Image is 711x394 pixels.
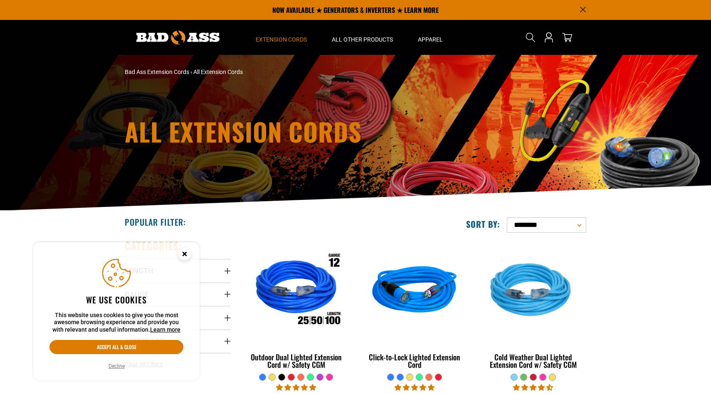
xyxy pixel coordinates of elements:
button: Decline [106,362,127,370]
summary: Search [524,31,537,44]
span: All Extension Cords [193,69,243,75]
span: › [190,69,192,75]
h2: Categories: [125,239,182,252]
span: Apparel [418,36,443,43]
span: Extension Cords [256,36,307,43]
span: 4.62 stars [513,384,553,392]
p: This website uses cookies to give you the most awesome browsing experience and provide you with r... [49,312,183,334]
a: Learn more [150,326,180,333]
label: Sort by: [466,219,500,229]
summary: All Other Products [319,20,405,55]
img: blue [362,244,467,339]
div: Outdoor Dual Lighted Extension Cord w/ Safety CGM [243,353,349,368]
summary: Extension Cords [243,20,319,55]
img: Bad Ass Extension Cords [136,31,220,44]
summary: Apparel [405,20,455,55]
h1: All Extension Cords [125,119,428,144]
a: Bad Ass Extension Cords [125,69,189,75]
h2: Popular Filter: [125,217,186,227]
img: Light Blue [481,244,585,339]
span: 4.87 stars [395,384,434,392]
button: Accept all & close [49,340,183,354]
a: blue Click-to-Lock Lighted Extension Cord [362,239,468,373]
span: All Other Products [332,36,393,43]
div: Click-to-Lock Lighted Extension Cord [362,353,468,368]
aside: Cookie Consent [33,242,200,381]
div: Cold Weather Dual Lighted Extension Cord w/ Safety CGM [480,353,586,368]
a: Outdoor Dual Lighted Extension Cord w/ Safety CGM Outdoor Dual Lighted Extension Cord w/ Safety CGM [243,239,349,373]
nav: breadcrumbs [125,68,428,76]
h2: We use cookies [49,294,183,305]
a: Light Blue Cold Weather Dual Lighted Extension Cord w/ Safety CGM [480,239,586,373]
img: Outdoor Dual Lighted Extension Cord w/ Safety CGM [244,244,349,339]
span: 4.81 stars [276,384,316,392]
